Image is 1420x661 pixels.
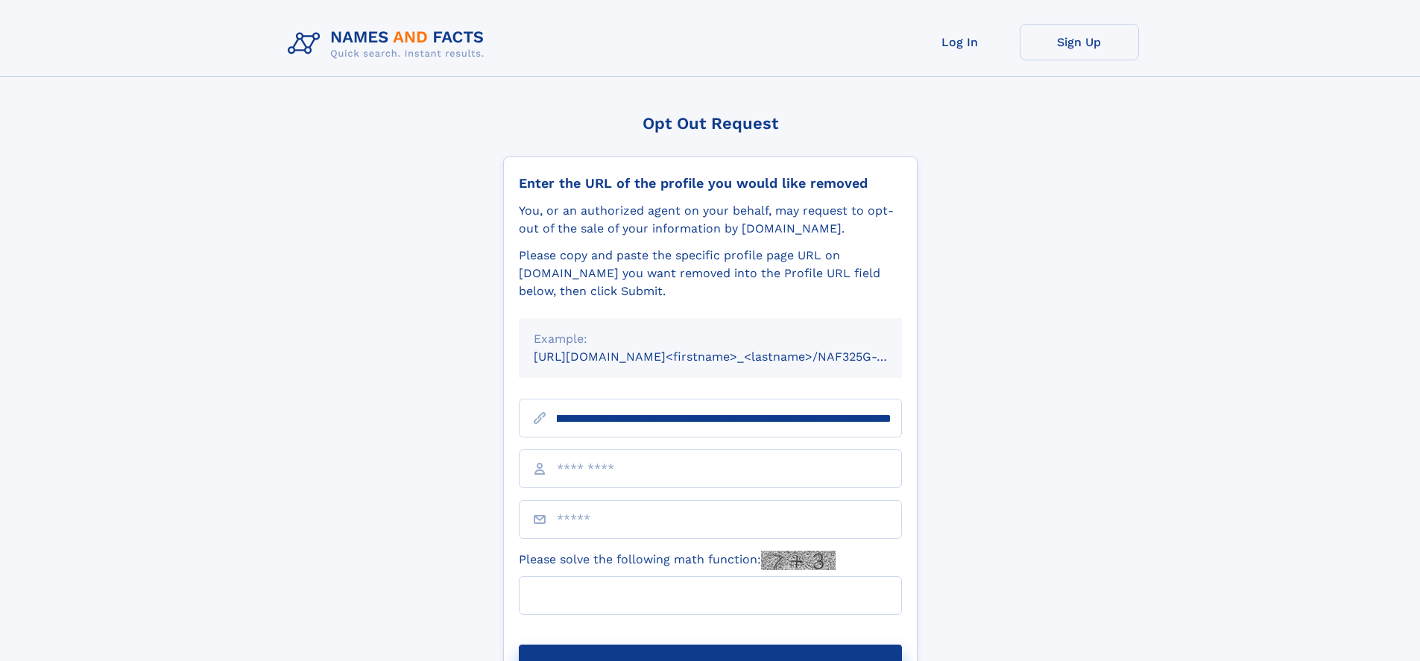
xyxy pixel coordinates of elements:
[519,175,902,192] div: Enter the URL of the profile you would like removed
[534,350,930,364] small: [URL][DOMAIN_NAME]<firstname>_<lastname>/NAF325G-xxxxxxxx
[519,247,902,300] div: Please copy and paste the specific profile page URL on [DOMAIN_NAME] you want removed into the Pr...
[534,330,887,348] div: Example:
[900,24,1020,60] a: Log In
[503,114,918,133] div: Opt Out Request
[519,202,902,238] div: You, or an authorized agent on your behalf, may request to opt-out of the sale of your informatio...
[519,551,836,570] label: Please solve the following math function:
[282,24,496,64] img: Logo Names and Facts
[1020,24,1139,60] a: Sign Up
